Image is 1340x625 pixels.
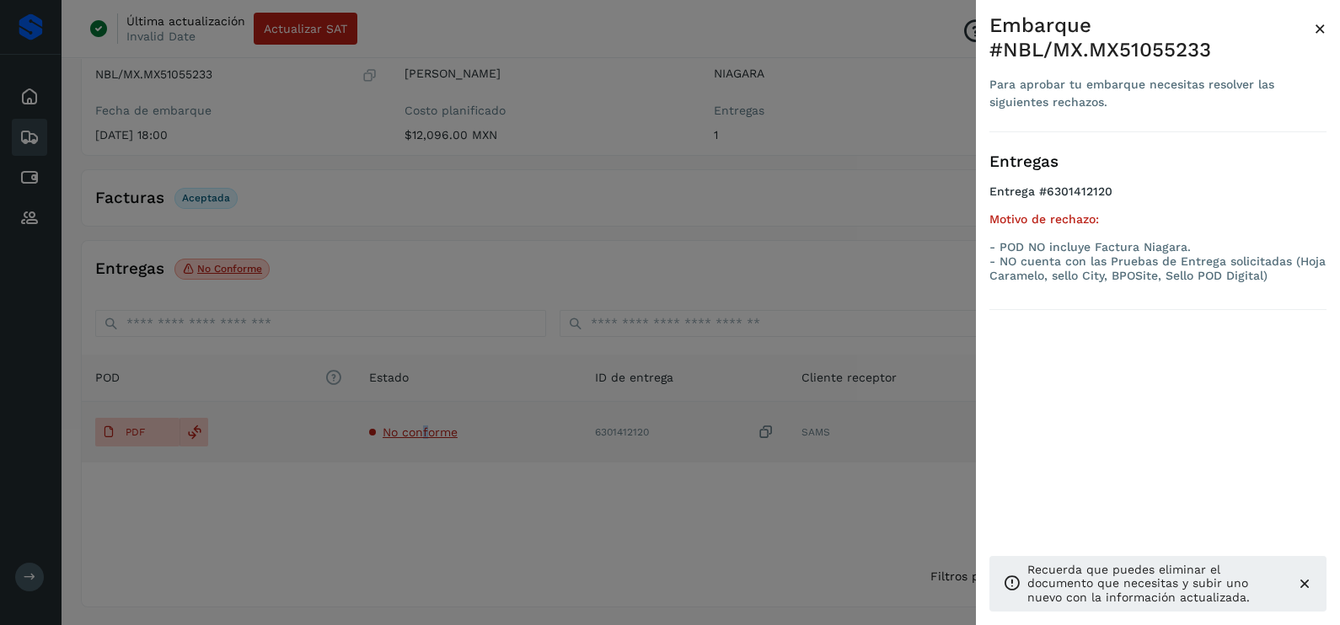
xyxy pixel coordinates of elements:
[1027,563,1283,605] p: Recuerda que puedes eliminar el documento que necesitas y subir uno nuevo con la información actu...
[989,76,1314,111] div: Para aprobar tu embarque necesitas resolver las siguientes rechazos.
[1314,13,1327,44] button: Close
[1314,17,1327,40] span: ×
[989,152,1327,172] h3: Entregas
[989,13,1314,62] div: Embarque #NBL/MX.MX51055233
[989,212,1327,227] h5: Motivo de rechazo:
[989,254,1327,283] p: - NO cuenta con las Pruebas de Entrega solicitadas (Hoja Caramelo, sello City, BPOSite, Sello POD...
[989,240,1327,254] p: - POD NO incluye Factura Niagara.
[989,184,1327,212] h4: Entrega #6301412120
